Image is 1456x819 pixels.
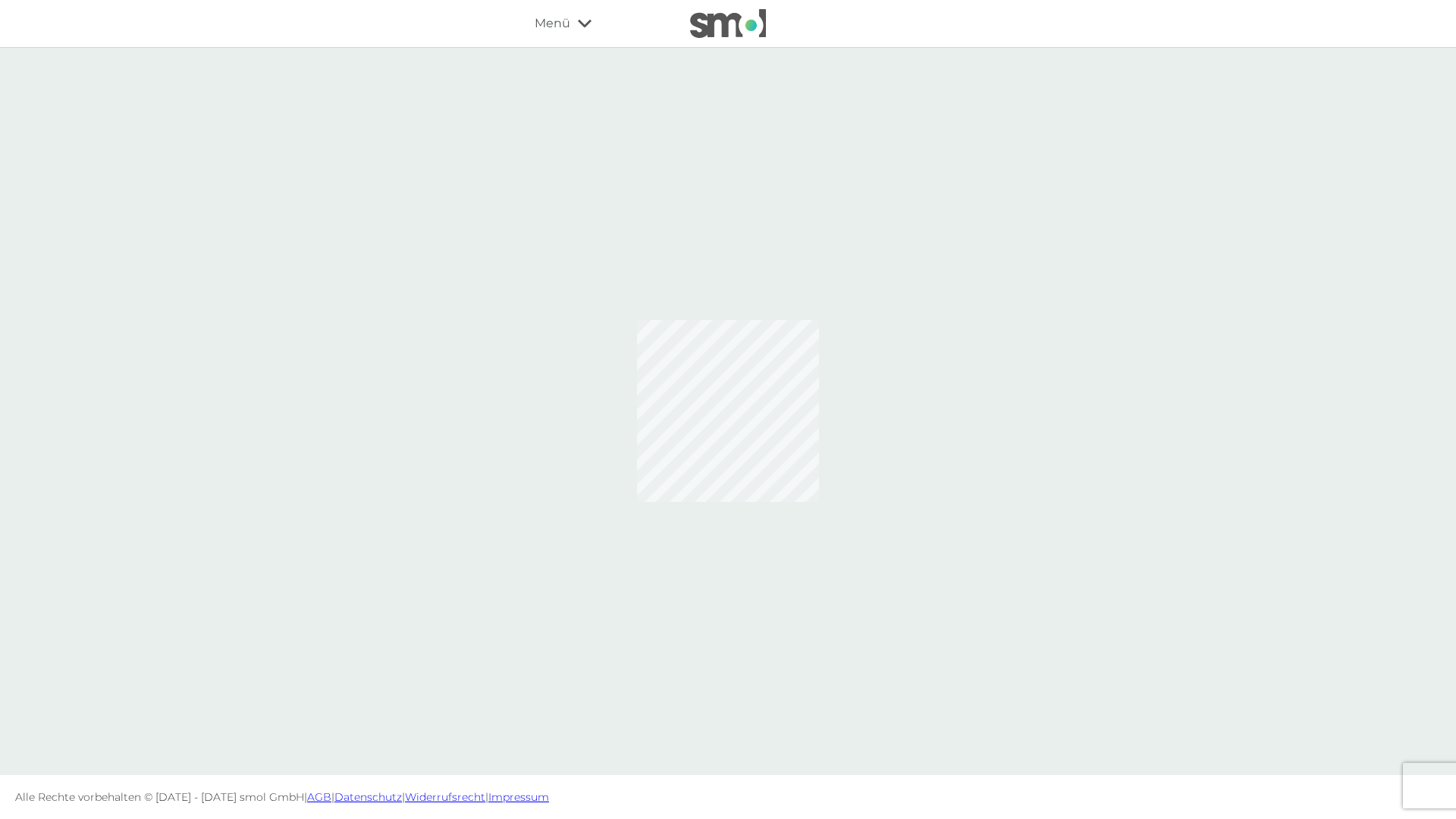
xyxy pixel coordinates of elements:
a: AGB [307,790,331,804]
a: Datenschutz [334,790,402,804]
a: Widerrufsrecht [405,790,485,804]
img: smol [690,9,766,38]
a: Impressum [488,790,549,804]
span: Menü [535,14,570,33]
